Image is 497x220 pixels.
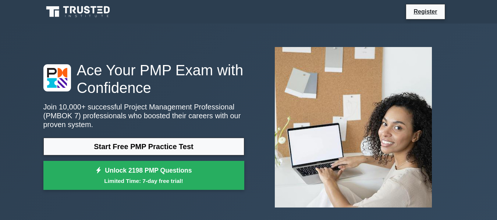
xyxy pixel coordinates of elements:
[53,177,235,185] small: Limited Time: 7-day free trial!
[43,61,244,97] h1: Ace Your PMP Exam with Confidence
[43,138,244,155] a: Start Free PMP Practice Test
[43,161,244,190] a: Unlock 2198 PMP QuestionsLimited Time: 7-day free trial!
[409,7,441,16] a: Register
[43,102,244,129] p: Join 10,000+ successful Project Management Professional (PMBOK 7) professionals who boosted their...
